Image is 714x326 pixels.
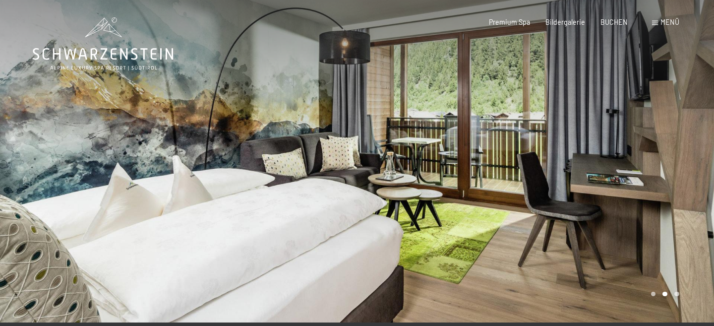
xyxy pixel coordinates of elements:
[600,18,628,26] a: BUCHEN
[660,18,679,26] span: Menü
[489,18,530,26] a: Premium Spa
[545,18,585,26] a: Bildergalerie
